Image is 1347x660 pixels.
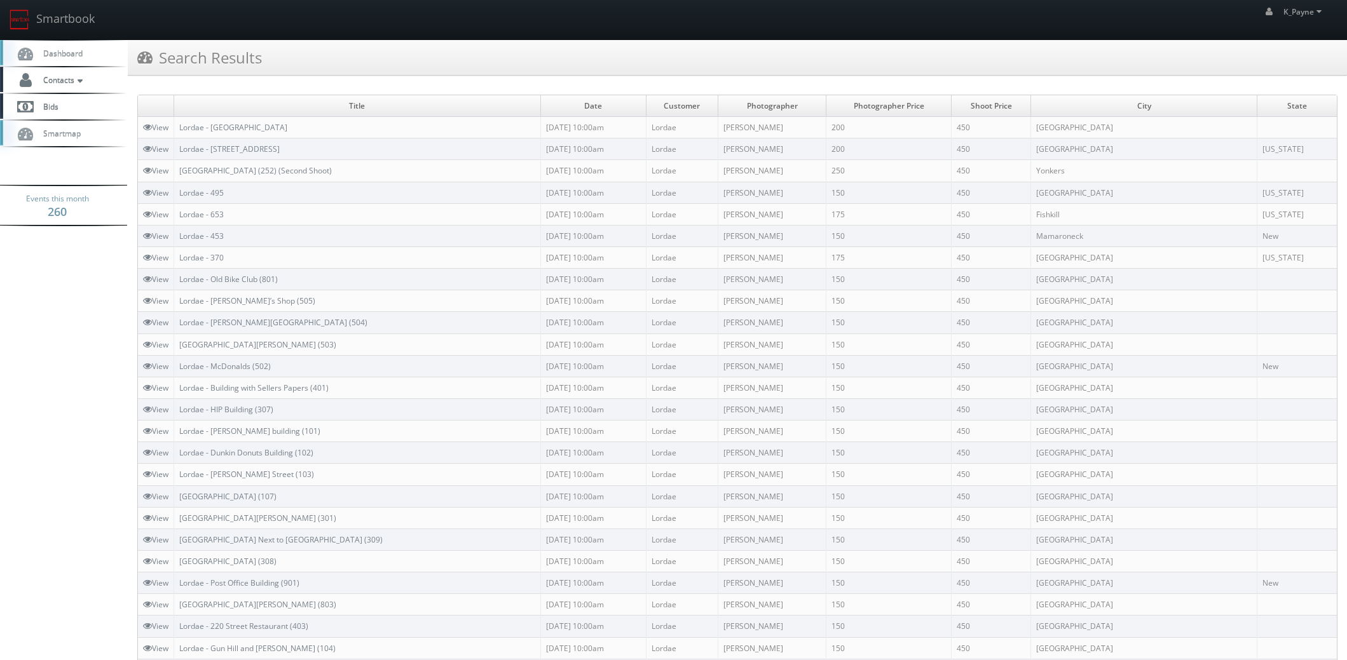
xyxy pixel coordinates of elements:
td: 150 [826,529,951,550]
td: [DATE] 10:00am [540,550,646,572]
td: 450 [951,290,1031,312]
a: View [143,231,168,241]
td: 175 [826,246,951,268]
td: 450 [951,138,1031,160]
td: 450 [951,377,1031,398]
a: Lordae - Building with Sellers Papers (401) [179,382,329,393]
td: Lordae [646,398,718,420]
td: 150 [826,269,951,290]
td: New [1257,355,1337,377]
td: [GEOGRAPHIC_DATA] [1031,290,1257,312]
a: [GEOGRAPHIC_DATA] Next to [GEOGRAPHIC_DATA] (309) [179,534,383,545]
a: Lordae - 653 [179,209,224,220]
a: View [143,122,168,133]
td: 150 [826,182,951,203]
td: Lordae [646,377,718,398]
td: 150 [826,485,951,507]
a: Lordae - [PERSON_NAME] Street (103) [179,469,314,480]
td: [PERSON_NAME] [718,507,826,529]
td: [DATE] 10:00am [540,269,646,290]
a: [GEOGRAPHIC_DATA] (308) [179,556,277,567]
td: 450 [951,637,1031,659]
td: Fishkill [1031,203,1257,225]
td: [DATE] 10:00am [540,572,646,594]
td: Photographer Price [826,95,951,117]
td: Lordae [646,182,718,203]
td: [DATE] 10:00am [540,529,646,550]
td: 450 [951,442,1031,464]
td: Lordae [646,290,718,312]
a: View [143,643,168,654]
h3: Search Results [137,46,262,69]
td: Lordae [646,550,718,572]
td: [GEOGRAPHIC_DATA] [1031,529,1257,550]
td: [PERSON_NAME] [718,182,826,203]
td: 150 [826,616,951,637]
img: smartbook-logo.png [10,10,30,30]
td: 150 [826,637,951,659]
td: Lordae [646,138,718,160]
td: [PERSON_NAME] [718,312,826,333]
td: [DATE] 10:00am [540,203,646,225]
td: [GEOGRAPHIC_DATA] [1031,572,1257,594]
span: Contacts [37,74,86,85]
td: [PERSON_NAME] [718,138,826,160]
td: [DATE] 10:00am [540,507,646,529]
a: [GEOGRAPHIC_DATA][PERSON_NAME] (301) [179,513,336,523]
td: [DATE] 10:00am [540,594,646,616]
td: 450 [951,485,1031,507]
td: 150 [826,333,951,355]
td: Customer [646,95,718,117]
td: Lordae [646,594,718,616]
a: View [143,556,168,567]
a: Lordae - 453 [179,231,224,241]
td: [GEOGRAPHIC_DATA] [1031,442,1257,464]
td: Yonkers [1031,160,1257,182]
a: View [143,165,168,176]
a: [GEOGRAPHIC_DATA][PERSON_NAME] (803) [179,599,336,610]
td: 450 [951,182,1031,203]
td: [DATE] 10:00am [540,160,646,182]
td: [PERSON_NAME] [718,160,826,182]
td: [GEOGRAPHIC_DATA] [1031,138,1257,160]
a: View [143,491,168,502]
td: [GEOGRAPHIC_DATA] [1031,269,1257,290]
td: [DATE] 10:00am [540,290,646,312]
a: View [143,144,168,154]
td: [PERSON_NAME] [718,117,826,138]
a: View [143,209,168,220]
td: [GEOGRAPHIC_DATA] [1031,355,1257,377]
td: Photographer [718,95,826,117]
td: [PERSON_NAME] [718,529,826,550]
td: [PERSON_NAME] [718,398,826,420]
td: [GEOGRAPHIC_DATA] [1031,421,1257,442]
span: Events this month [26,192,89,205]
td: 150 [826,442,951,464]
td: 150 [826,355,951,377]
td: [PERSON_NAME] [718,333,826,355]
td: [GEOGRAPHIC_DATA] [1031,246,1257,268]
td: [DATE] 10:00am [540,246,646,268]
a: View [143,187,168,198]
td: [DATE] 10:00am [540,421,646,442]
td: 450 [951,398,1031,420]
a: Lordae - McDonalds (502) [179,361,271,372]
td: 150 [826,507,951,529]
a: Lordae - [PERSON_NAME] building (101) [179,426,320,436]
td: Lordae [646,507,718,529]
td: [GEOGRAPHIC_DATA] [1031,117,1257,138]
td: Lordae [646,225,718,246]
a: Lordae - Old Bike Club (801) [179,274,278,285]
td: Lordae [646,160,718,182]
td: [GEOGRAPHIC_DATA] [1031,616,1257,637]
a: View [143,469,168,480]
td: [PERSON_NAME] [718,225,826,246]
td: 150 [826,377,951,398]
td: 450 [951,464,1031,485]
a: Lordae - [PERSON_NAME]’s Shop (505) [179,295,315,306]
td: [PERSON_NAME] [718,464,826,485]
td: [GEOGRAPHIC_DATA] [1031,398,1257,420]
a: Lordae - 370 [179,252,224,263]
a: View [143,361,168,372]
td: Shoot Price [951,95,1031,117]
